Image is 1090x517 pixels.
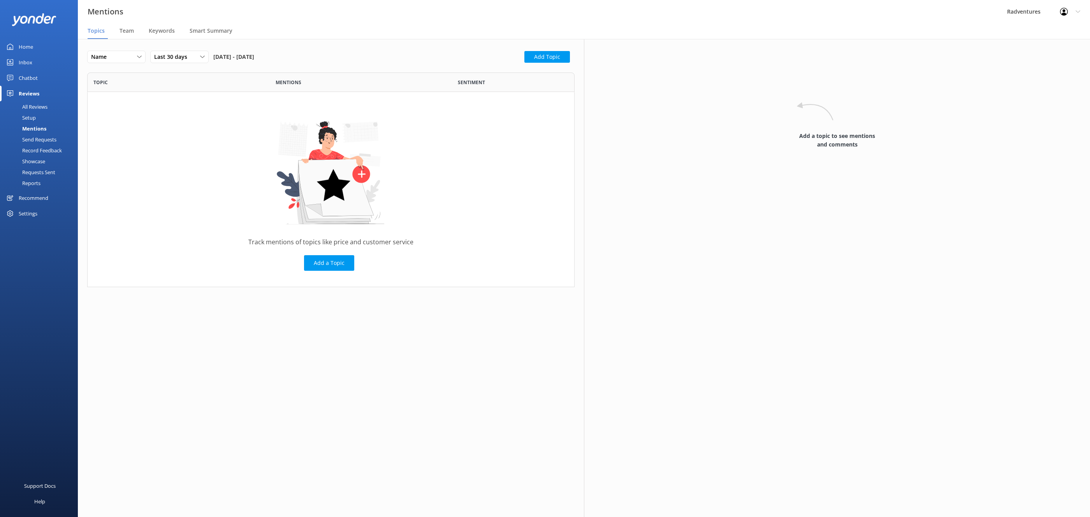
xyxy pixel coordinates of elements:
[93,79,108,86] span: Topic
[120,27,134,35] span: Team
[91,53,111,61] span: Name
[12,13,56,26] img: yonder-white-logo.png
[5,134,56,145] div: Send Requests
[19,86,39,101] div: Reviews
[154,53,192,61] span: Last 30 days
[149,27,175,35] span: Keywords
[213,51,254,63] span: [DATE] - [DATE]
[458,79,485,86] span: Sentiment
[5,167,55,178] div: Requests Sent
[5,156,78,167] a: Showcase
[5,123,46,134] div: Mentions
[88,27,105,35] span: Topics
[5,145,78,156] a: Record Feedback
[5,101,78,112] a: All Reviews
[87,92,575,287] div: grid
[524,51,570,63] button: Add Topic
[5,145,62,156] div: Record Feedback
[19,206,37,221] div: Settings
[24,478,56,494] div: Support Docs
[19,55,32,70] div: Inbox
[5,123,78,134] a: Mentions
[5,101,47,112] div: All Reviews
[19,190,48,206] div: Recommend
[5,134,78,145] a: Send Requests
[5,167,78,178] a: Requests Sent
[5,156,45,167] div: Showcase
[34,494,45,509] div: Help
[5,112,36,123] div: Setup
[88,5,123,18] h3: Mentions
[19,39,33,55] div: Home
[304,255,354,271] button: Add a Topic
[5,178,40,189] div: Reports
[190,27,232,35] span: Smart Summary
[19,70,38,86] div: Chatbot
[248,237,413,247] p: Track mentions of topics like price and customer service
[276,79,301,86] span: Mentions
[5,178,78,189] a: Reports
[5,112,78,123] a: Setup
